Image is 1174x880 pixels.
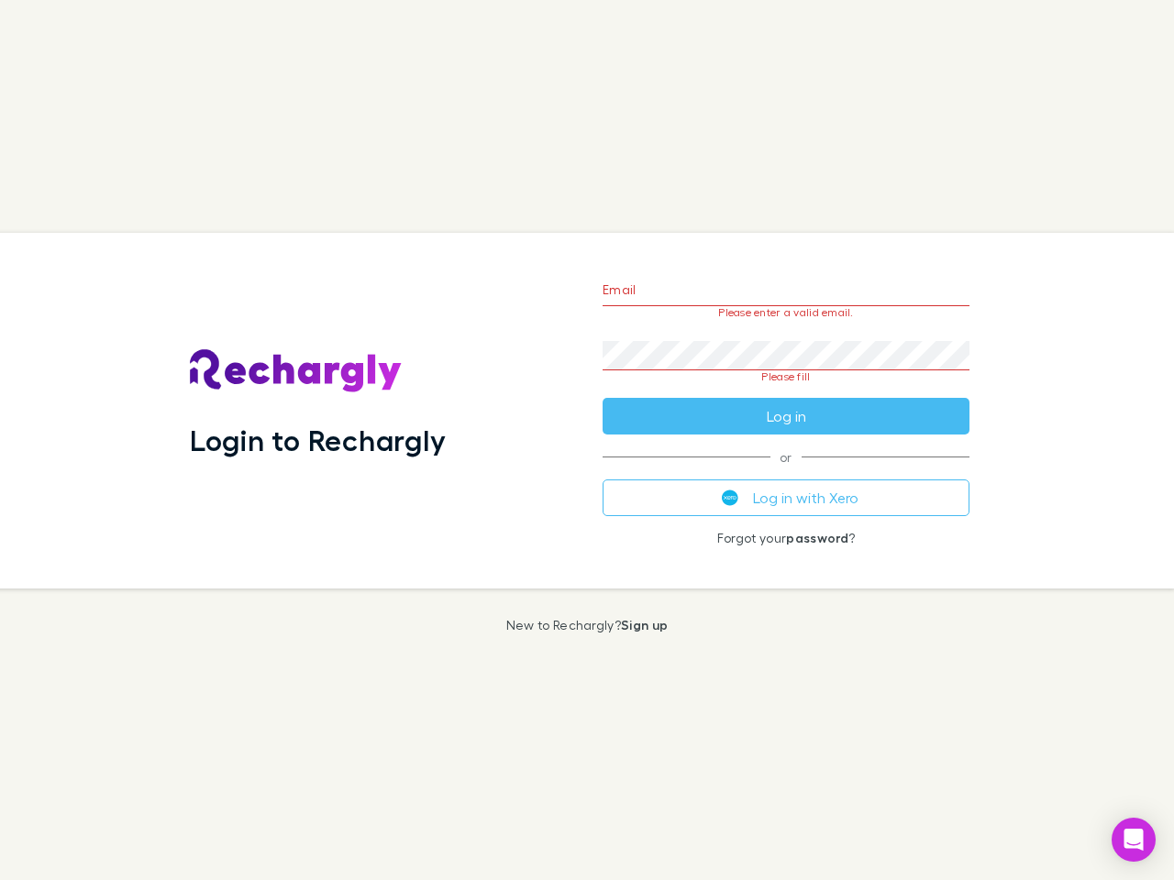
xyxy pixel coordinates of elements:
div: Open Intercom Messenger [1112,818,1156,862]
img: Xero's logo [722,489,738,506]
span: or [603,456,969,457]
p: New to Rechargly? [506,618,669,632]
p: Please fill [603,370,969,383]
p: Forgot your ? [603,531,969,545]
p: Please enter a valid email. [603,306,969,319]
a: Sign up [621,617,668,632]
a: password [786,530,848,545]
button: Log in [603,398,969,434]
h1: Login to Rechargly [190,423,446,457]
img: Rechargly's Logo [190,349,403,393]
button: Log in with Xero [603,479,969,516]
